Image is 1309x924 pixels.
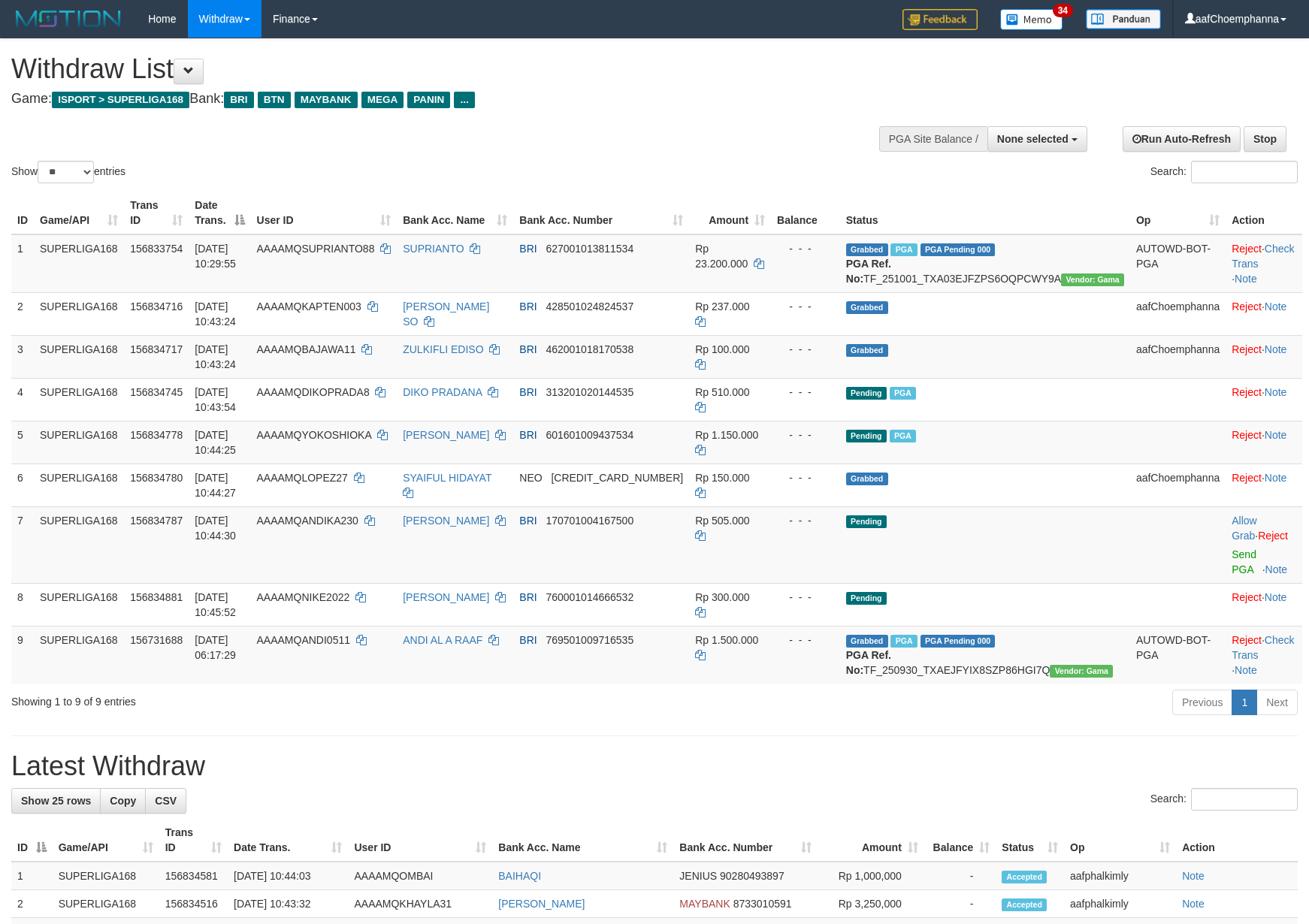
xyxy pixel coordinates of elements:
[295,92,358,108] span: MAYBANK
[1086,9,1161,29] img: panduan.png
[130,300,183,313] span: 156834716
[902,9,978,30] img: Feedback.jpg
[1265,472,1287,484] a: Note
[818,890,924,918] td: Rp 3,250,000
[1130,626,1226,684] td: AUTOWD-BOT-PGA
[673,819,818,862] th: Bank Acc. Number: activate to sort column ascending
[519,472,542,484] span: NEO
[1172,690,1232,715] a: Previous
[1265,343,1287,355] a: Note
[11,506,34,583] td: 7
[519,515,537,527] span: BRI
[1235,273,1257,285] a: Note
[996,819,1064,862] th: Status: activate to sort column ascending
[846,592,887,605] span: Pending
[403,515,489,527] a: [PERSON_NAME]
[498,898,585,910] a: [PERSON_NAME]
[546,343,633,355] span: Copy 462001018170538 to clipboard
[695,634,758,646] span: Rp 1.500.000
[1053,4,1073,17] span: 34
[890,635,917,648] span: Marked by aafromsomean
[257,429,372,441] span: AAAAMQYOKOSHIOKA
[879,126,987,152] div: PGA Site Balance /
[407,92,450,108] span: PANIN
[52,92,189,108] span: ISPORT > SUPERLIGA168
[397,192,513,234] th: Bank Acc. Name: activate to sort column ascending
[1191,788,1298,811] input: Search:
[921,635,996,648] span: PGA Pending
[38,161,94,183] select: Showentries
[251,192,398,234] th: User ID: activate to sort column ascending
[34,626,124,684] td: SUPERLIGA168
[11,788,101,814] a: Show 25 rows
[1130,192,1226,234] th: Op: activate to sort column ascending
[1232,690,1257,715] a: 1
[777,385,834,400] div: - - -
[695,591,749,603] span: Rp 300.000
[34,234,124,293] td: SUPERLIGA168
[546,300,633,313] span: Copy 428501024824537 to clipboard
[733,898,792,910] span: Copy 8733010591 to clipboard
[1226,192,1302,234] th: Action
[403,300,489,328] a: [PERSON_NAME] SO
[195,343,236,370] span: [DATE] 10:43:24
[130,634,183,646] span: 156731688
[224,92,253,108] span: BRI
[1232,243,1262,255] a: Reject
[257,243,375,255] span: AAAAMQSUPRIANTO88
[720,870,784,882] span: Copy 90280493897 to clipboard
[1232,429,1262,441] a: Reject
[1130,292,1226,335] td: aafChoemphanna
[777,299,834,314] div: - - -
[689,192,771,234] th: Amount: activate to sort column ascending
[1150,161,1298,183] label: Search:
[1232,515,1256,542] a: Allow Grab
[987,126,1087,152] button: None selected
[228,890,348,918] td: [DATE] 10:43:32
[195,515,236,542] span: [DATE] 10:44:30
[695,515,749,527] span: Rp 505.000
[519,300,537,313] span: BRI
[1226,626,1302,684] td: · ·
[110,795,136,807] span: Copy
[840,192,1130,234] th: Status
[257,515,358,527] span: AAAAMQANDIKA230
[846,515,887,528] span: Pending
[1064,819,1176,862] th: Op: activate to sort column ascending
[100,788,146,814] a: Copy
[679,898,730,910] span: MAYBANK
[1235,664,1257,676] a: Note
[1232,515,1258,542] span: ·
[1000,9,1063,30] img: Button%20Memo.svg
[34,335,124,378] td: SUPERLIGA168
[890,430,916,442] span: Marked by aafsengchandara
[1150,788,1298,811] label: Search:
[1226,464,1302,506] td: ·
[348,819,492,862] th: User ID: activate to sort column ascending
[257,300,361,313] span: AAAAMQKAPTEN003
[1265,300,1287,313] a: Note
[695,343,749,355] span: Rp 100.000
[695,429,758,441] span: Rp 1.150.000
[11,890,53,918] td: 2
[846,344,888,357] span: Grabbed
[777,342,834,357] div: - - -
[777,427,834,442] div: - - -
[1064,890,1176,918] td: aafphalkimly
[34,583,124,626] td: SUPERLIGA168
[1256,690,1298,715] a: Next
[130,591,183,603] span: 156834881
[519,386,537,398] span: BRI
[53,819,159,862] th: Game/API: activate to sort column ascending
[403,634,482,646] a: ANDI AL A RAAF
[1226,583,1302,626] td: ·
[492,819,673,862] th: Bank Acc. Name: activate to sort column ascending
[11,751,1298,781] h1: Latest Withdraw
[145,788,186,814] a: CSV
[130,472,183,484] span: 156834780
[679,870,717,882] span: JENIUS
[348,890,492,918] td: AAAAMQKHAYLA31
[846,301,888,314] span: Grabbed
[258,92,291,108] span: BTN
[546,386,633,398] span: Copy 313201020144535 to clipboard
